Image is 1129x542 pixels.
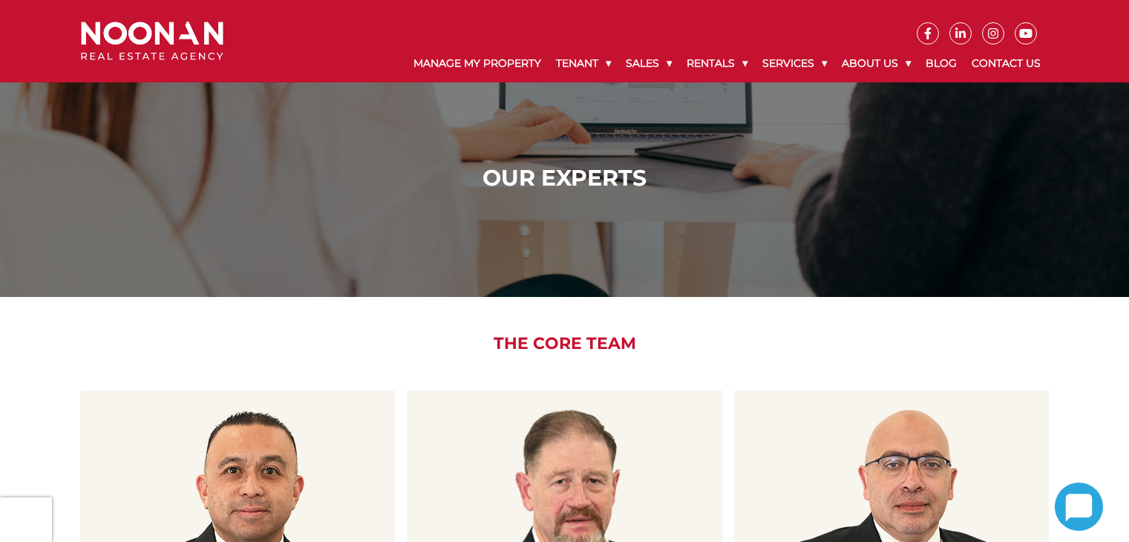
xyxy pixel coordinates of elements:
a: Manage My Property [406,45,549,82]
a: Blog [918,45,964,82]
a: Rentals [679,45,755,82]
h1: Our Experts [85,165,1044,192]
h2: The Core Team [70,334,1059,353]
a: About Us [834,45,918,82]
a: Services [755,45,834,82]
a: Contact Us [964,45,1048,82]
a: Sales [618,45,679,82]
img: Noonan Real Estate Agency [81,22,223,61]
a: Tenant [549,45,618,82]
